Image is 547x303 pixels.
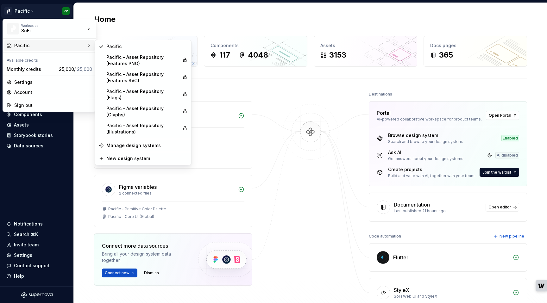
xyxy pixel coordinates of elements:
div: Settings [14,79,92,85]
div: Pacific - Asset Repository (Features PNG) [106,54,180,67]
div: Pacific - Asset Repository (Flags) [106,88,180,101]
div: Pacific - Asset Repository (Glyphs) [106,105,180,118]
div: Account [14,89,92,96]
div: Manage design systems [106,142,187,149]
div: Pacific [14,42,86,49]
div: Sign out [14,102,92,108]
div: SoFi [21,28,75,34]
div: New design system [106,155,187,162]
div: Pacific - Asset Repository (Features SVG) [106,71,180,84]
span: 25,000 / [59,66,92,72]
div: Monthly credits [7,66,56,72]
img: 8d0dbd7b-a897-4c39-8ca0-62fbda938e11.png [7,23,19,34]
span: 25,000 [77,66,92,72]
div: Pacific - Asset Repository (Illustrations) [106,122,180,135]
div: Available credits [4,54,95,64]
div: Pacific [106,43,187,50]
div: Workspace [21,24,86,28]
